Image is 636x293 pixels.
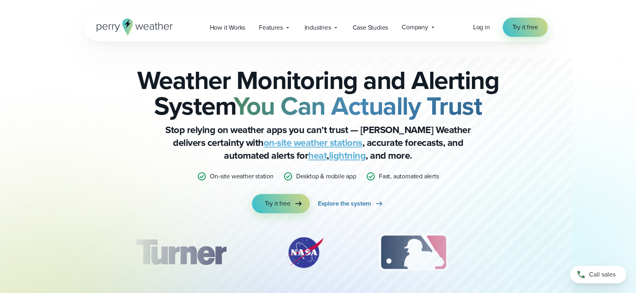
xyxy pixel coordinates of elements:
[124,232,238,273] img: Turner-Construction_1.svg
[252,194,310,213] a: Try it free
[346,19,395,36] a: Case Studies
[494,232,559,273] div: 4 of 12
[473,22,490,32] a: Log in
[512,22,538,32] span: Try it free
[494,232,559,273] img: PGA.svg
[210,172,273,181] p: On-site weather station
[353,23,388,32] span: Case Studies
[379,172,439,181] p: Fast, automated alerts
[305,23,331,32] span: Industries
[259,23,282,32] span: Features
[296,172,356,181] p: Desktop & mobile app
[264,135,362,150] a: on-site weather stations
[210,23,246,32] span: How it Works
[124,232,238,273] div: 1 of 12
[329,148,366,163] a: lightning
[276,232,333,273] div: 2 of 12
[318,194,384,213] a: Explore the system
[371,232,456,273] img: MLB.svg
[402,22,428,32] span: Company
[124,67,512,119] h2: Weather Monitoring and Alerting System
[203,19,252,36] a: How it Works
[503,18,548,37] a: Try it free
[124,232,512,277] div: slideshow
[158,123,479,162] p: Stop relying on weather apps you can’t trust — [PERSON_NAME] Weather delivers certainty with , ac...
[276,232,333,273] img: NASA.svg
[318,199,371,208] span: Explore the system
[308,148,327,163] a: heat
[371,232,456,273] div: 3 of 12
[265,199,291,208] span: Try it free
[234,87,482,125] strong: You Can Actually Trust
[589,270,616,279] span: Call sales
[570,266,626,283] a: Call sales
